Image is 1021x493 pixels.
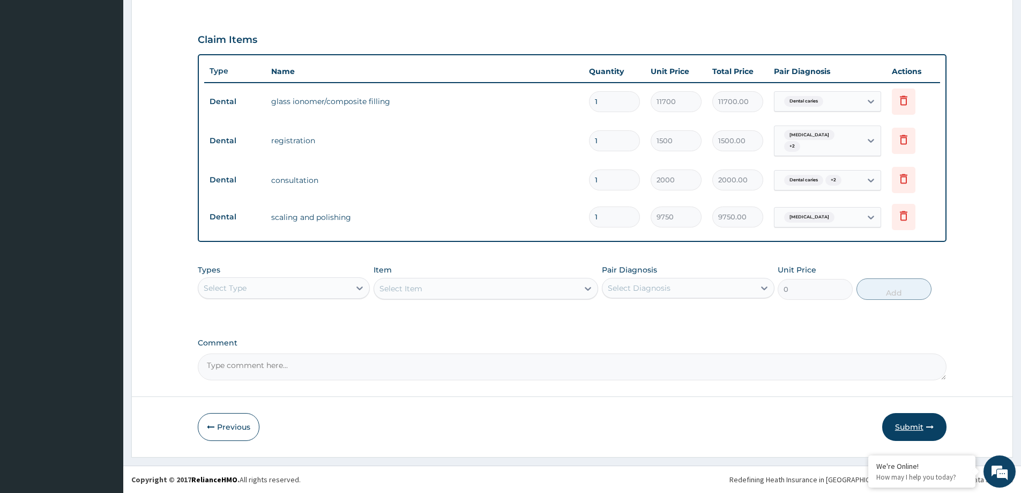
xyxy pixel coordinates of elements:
td: scaling and polishing [266,207,584,228]
a: RelianceHMO [191,475,237,484]
label: Pair Diagnosis [602,264,657,275]
td: Dental [204,170,266,190]
td: consultation [266,170,584,191]
footer: All rights reserved. [123,466,1021,493]
button: Previous [198,413,259,441]
span: Dental caries [784,96,823,107]
button: Submit [882,413,947,441]
h3: Claim Items [198,34,257,46]
th: Unit Price [645,61,707,82]
textarea: Type your message and hit 'Enter' [5,293,204,330]
button: Add [856,278,931,300]
label: Comment [198,339,947,348]
span: [MEDICAL_DATA] [784,130,834,141]
img: d_794563401_company_1708531726252_794563401 [20,54,43,80]
div: Minimize live chat window [176,5,202,31]
label: Unit Price [778,264,816,275]
label: Types [198,266,220,275]
div: Select Diagnosis [608,283,670,293]
td: Dental [204,131,266,151]
span: [MEDICAL_DATA] [784,212,834,223]
div: We're Online! [876,461,967,471]
th: Total Price [707,61,769,82]
div: Chat with us now [56,60,180,74]
div: Select Type [204,283,247,293]
td: registration [266,130,584,151]
th: Name [266,61,584,82]
td: glass ionomer/composite filling [266,91,584,112]
p: How may I help you today? [876,473,967,482]
div: Redefining Heath Insurance in [GEOGRAPHIC_DATA] using Telemedicine and Data Science! [729,474,1013,485]
label: Item [374,264,392,275]
span: + 2 [825,175,841,186]
span: Dental caries [784,175,823,186]
th: Quantity [584,61,645,82]
td: Dental [204,92,266,112]
th: Actions [886,61,940,82]
strong: Copyright © 2017 . [131,475,240,484]
th: Type [204,61,266,81]
td: Dental [204,207,266,227]
th: Pair Diagnosis [769,61,886,82]
span: We're online! [62,135,148,244]
span: + 2 [784,141,800,152]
